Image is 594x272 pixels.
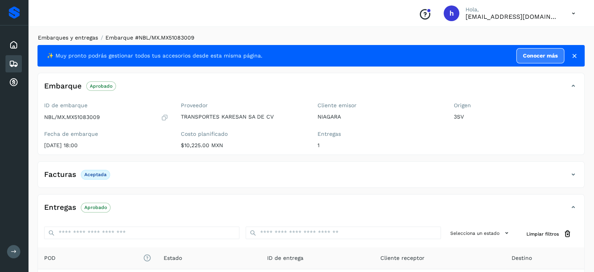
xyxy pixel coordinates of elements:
[164,254,182,262] span: Estado
[181,142,305,149] p: $10,225.00 MXN
[44,142,168,149] p: [DATE] 18:00
[5,74,22,91] div: Cuentas por cobrar
[38,34,98,41] a: Embarques y entregas
[47,52,262,60] span: ✨ Muy pronto podrás gestionar todos tus accesorios desde esta misma página.
[5,36,22,54] div: Inicio
[454,113,578,120] p: 3SV
[38,201,584,220] div: EntregasAprobado
[380,254,425,262] span: Cliente receptor
[44,82,82,91] h4: Embarque
[447,227,514,240] button: Selecciona un estado
[466,6,559,13] p: Hola,
[44,203,76,212] h4: Entregas
[105,34,194,41] span: Embarque #NBL/MX.MX51083009
[44,131,168,137] label: Fecha de embarque
[318,142,442,149] p: 1
[44,254,151,262] span: POD
[44,102,168,109] label: ID de embarque
[454,102,578,109] label: Origen
[318,102,442,109] label: Cliente emisor
[84,172,107,177] p: Aceptada
[267,254,303,262] span: ID de entrega
[526,231,559,238] span: Limpiar filtros
[181,113,305,120] p: TRANSPORTES KARESAN SA DE CV
[44,114,100,121] p: NBL/MX.MX51083009
[520,227,578,241] button: Limpiar filtros
[38,79,584,99] div: EmbarqueAprobado
[318,131,442,137] label: Entregas
[181,102,305,109] label: Proveedor
[44,170,76,179] h4: Facturas
[181,131,305,137] label: Costo planificado
[38,168,584,187] div: FacturasAceptada
[84,205,107,210] p: Aprobado
[318,113,442,120] p: NIAGARA
[37,34,585,42] nav: breadcrumb
[5,55,22,72] div: Embarques
[516,48,564,63] a: Conocer más
[512,254,532,262] span: Destino
[90,83,112,89] p: Aprobado
[466,13,559,20] p: hpichardo@karesan.com.mx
